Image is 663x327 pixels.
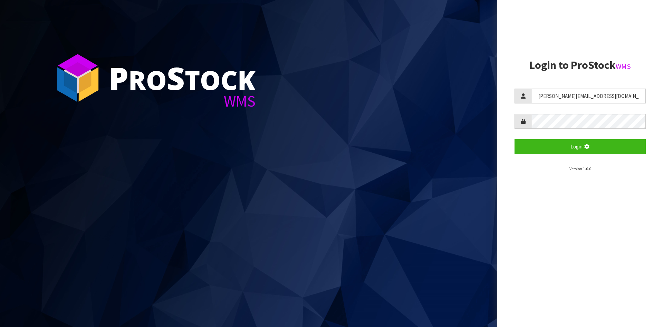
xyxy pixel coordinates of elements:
input: Username [532,89,646,103]
div: ro tock [109,62,256,93]
h2: Login to ProStock [515,59,646,71]
span: P [109,57,128,99]
div: WMS [109,93,256,109]
img: ProStock Cube [52,52,104,104]
span: S [167,57,185,99]
small: Version 1.0.0 [569,166,591,171]
button: Login [515,139,646,154]
small: WMS [616,62,631,71]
